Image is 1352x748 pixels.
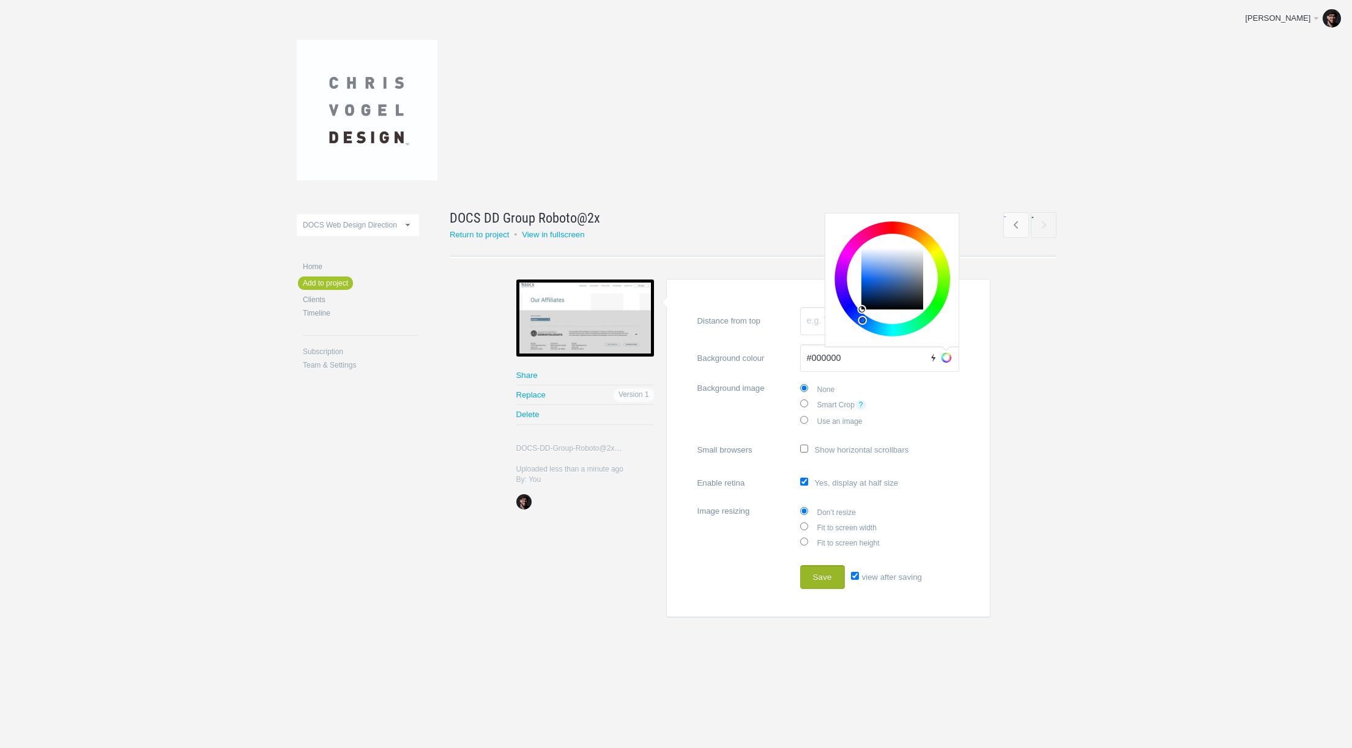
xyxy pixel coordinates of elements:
[303,263,419,270] a: Home
[800,344,959,372] input: Background colourAutoChoose
[516,405,654,424] a: Delete
[851,572,859,580] input: view after saving
[450,208,1026,228] a: DOCS DD Group Roboto@2x
[851,565,922,590] label: view after saving
[303,296,419,303] a: Clients
[800,384,808,392] input: None
[516,465,623,484] span: Uploaded less than a minute ago By: You
[800,504,959,519] label: Don’t resize
[614,388,654,402] span: Version 1
[800,565,845,590] button: Save
[800,538,808,546] input: Fit to screen height
[800,416,808,424] input: Use an image
[800,478,808,486] input: Enable retinaYes, display at half size
[697,478,800,487] span: Enable retina
[800,522,808,530] input: Fit to screen width
[1236,6,1346,31] a: [PERSON_NAME]
[800,445,808,453] input: Small browsersShow horizontal scrollbars
[298,276,353,290] a: Add to project
[1323,9,1341,28] img: 92eb35ed87f91d1fb6414213ce0690d5
[516,494,532,509] a: View all by you
[1031,212,1057,238] span: →
[697,381,786,398] span: Background image
[697,307,786,331] span: Distance from top
[1003,212,1029,238] a: ←
[800,381,959,396] label: None
[800,535,959,550] label: Fit to screen height
[516,494,532,509] img: 92eb35ed87f91d1fb6414213ce0690d5
[450,208,600,228] span: DOCS DD Group Roboto@2x
[697,445,800,454] span: Small browsers
[697,437,959,461] label: Show horizontal scrollbars
[303,348,419,355] a: Subscription
[303,221,397,229] span: DOCS Web Design Direction
[937,349,956,367] a: Choose
[303,361,419,369] a: Team & Settings
[303,309,419,317] a: Timeline
[800,396,959,413] label: Smart Crop
[800,399,808,407] input: Smart Crop?
[800,307,959,335] input: Distance from top
[697,504,786,521] span: Image resizing
[697,344,786,368] span: Background colour
[522,230,584,239] a: View in fullscreen
[856,400,866,410] a: ?
[800,413,959,428] label: Use an image
[1245,12,1312,24] div: [PERSON_NAME]
[514,230,518,239] small: •
[516,366,654,385] a: Share
[800,507,808,515] input: Don’t resize
[297,40,437,180] img: chrisvogeldesign-logo_20191003064742.jpg
[450,230,510,239] a: Return to project
[516,443,642,454] span: DOCS-DD-Group-Roboto@2x…
[926,349,938,367] a: Auto
[516,385,654,404] a: Replace
[697,470,959,494] label: Yes, display at half size
[800,519,959,535] label: Fit to screen width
